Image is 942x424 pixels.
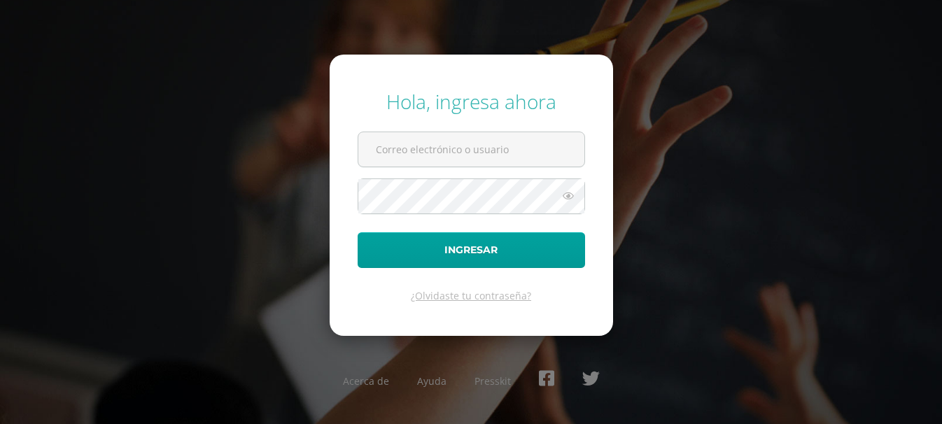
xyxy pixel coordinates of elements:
[474,374,511,388] a: Presskit
[358,88,585,115] div: Hola, ingresa ahora
[411,289,531,302] a: ¿Olvidaste tu contraseña?
[358,232,585,268] button: Ingresar
[343,374,389,388] a: Acerca de
[417,374,447,388] a: Ayuda
[358,132,584,167] input: Correo electrónico o usuario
